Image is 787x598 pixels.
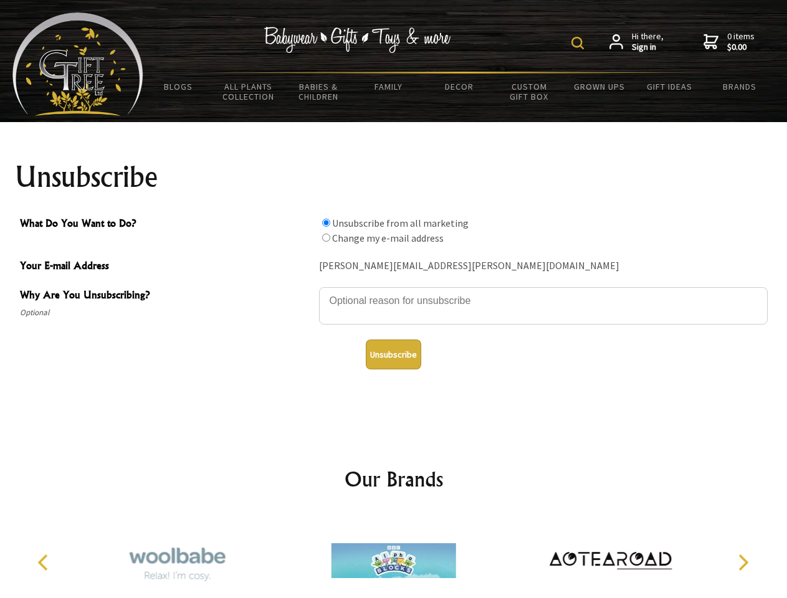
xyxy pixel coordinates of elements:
[15,162,773,192] h1: Unsubscribe
[634,74,705,100] a: Gift Ideas
[632,31,664,53] span: Hi there,
[494,74,565,110] a: Custom Gift Box
[332,217,469,229] label: Unsubscribe from all marketing
[143,74,214,100] a: BLOGS
[20,287,313,305] span: Why Are You Unsubscribing?
[366,339,421,369] button: Unsubscribe
[729,549,756,576] button: Next
[609,31,664,53] a: Hi there,Sign in
[705,74,775,100] a: Brands
[564,74,634,100] a: Grown Ups
[12,12,143,116] img: Babyware - Gifts - Toys and more...
[727,42,755,53] strong: $0.00
[20,258,313,276] span: Your E-mail Address
[214,74,284,110] a: All Plants Collection
[727,31,755,53] span: 0 items
[322,219,330,227] input: What Do You Want to Do?
[424,74,494,100] a: Decor
[319,287,768,325] textarea: Why Are You Unsubscribing?
[20,305,313,320] span: Optional
[20,216,313,234] span: What Do You Want to Do?
[31,549,59,576] button: Previous
[319,257,768,276] div: [PERSON_NAME][EMAIL_ADDRESS][PERSON_NAME][DOMAIN_NAME]
[332,232,444,244] label: Change my e-mail address
[704,31,755,53] a: 0 items$0.00
[354,74,424,100] a: Family
[632,42,664,53] strong: Sign in
[25,464,763,494] h2: Our Brands
[264,27,451,53] img: Babywear - Gifts - Toys & more
[571,37,584,49] img: product search
[284,74,354,110] a: Babies & Children
[322,234,330,242] input: What Do You Want to Do?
